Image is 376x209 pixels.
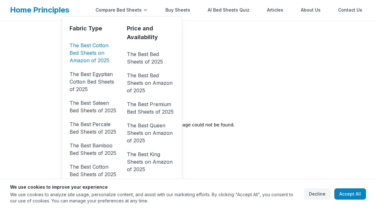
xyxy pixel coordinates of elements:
[127,49,174,67] a: The Best Bed Sheets of 2025
[334,4,366,16] a: Contact Us
[162,4,194,16] a: Buy Sheets
[127,99,174,117] a: The Best Premium Bed Sheets of 2025
[127,149,174,174] a: The Best King Sheets on Amazon of 2025
[70,162,117,179] a: The Best Cotton Bed Sheets of 2025
[334,188,366,200] button: Accept All
[127,24,174,42] h3: Price and Availability
[10,184,299,190] h3: We use cookies to improve your experience
[304,188,331,200] button: Decline
[127,178,174,203] a: The Best Twin Sheets on Amazon of 2025
[10,191,299,204] p: We use cookies to analyze site usage, personalize content, and assist with our marketing efforts....
[70,140,117,158] a: The Best Bamboo Bed Sheets of 2025
[70,40,117,65] a: The Best Cotton Bed Sheets on Amazon of 2025
[10,5,69,14] a: Home Principles
[127,70,174,95] a: The Best Bed Sheets on Amazon of 2025
[297,4,324,16] a: About Us
[70,98,117,115] a: The Best Sateen Bed Sheets of 2025
[127,120,174,145] a: The Best Queen Sheets on Amazon of 2025
[70,69,117,94] a: The Best Egyptian Cotton Bed Sheets of 2025
[170,117,235,133] h2: This page could not be found.
[70,119,117,137] a: The Best Percale Bed Sheets of 2025
[263,4,287,16] a: Articles
[70,24,117,33] h3: Fabric Type
[204,4,253,16] a: AI Bed Sheets Quiz
[92,4,152,16] div: Compare Bed Sheets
